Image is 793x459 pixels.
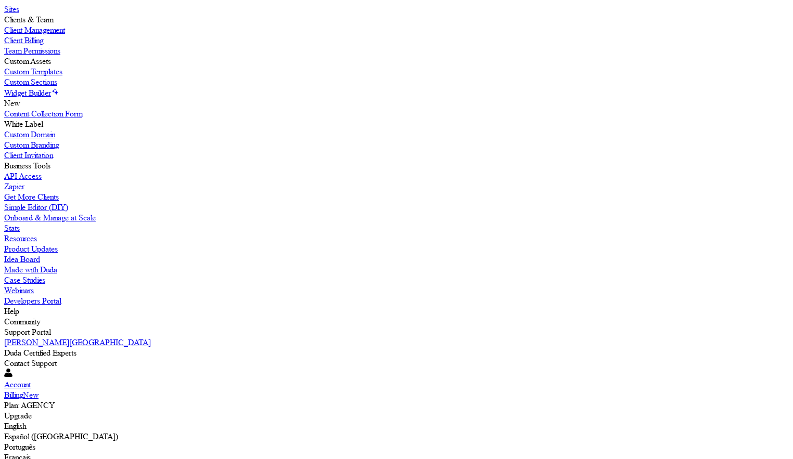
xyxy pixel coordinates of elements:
label: Support Portal [4,327,50,337]
div: Português [4,442,789,452]
label: White Label [4,119,43,129]
label: Zapier [4,181,24,191]
label: Custom Domain [4,129,55,139]
a: Resources [4,233,789,244]
label: Product Updates [4,244,58,254]
label: Custom Branding [4,140,59,150]
label: Plan: AGENCY [4,400,55,410]
div: Upgrade [4,411,789,421]
label: Content Collection Form [4,109,82,119]
label: Sites [4,4,19,14]
label: API Access [4,171,42,181]
label: Idea Board [4,254,40,264]
label: Resources [4,233,37,243]
label: Onboard & Manage at Scale [4,213,96,222]
label: Community [4,317,40,326]
label: Contact Support [4,358,57,368]
label: Developers Portal [4,296,61,306]
label: Webinars [4,285,34,295]
span: New [23,390,39,400]
label: Stats [4,223,20,233]
label: Clients & Team [4,15,53,24]
label: Custom Assets [4,56,51,66]
label: Account [4,379,31,389]
label: Made with Duda [4,265,57,274]
label: Help [4,306,19,316]
label: English [4,421,26,431]
a: BillingNew [4,390,39,400]
label: Client Invitation [4,150,53,160]
div: Español ([GEOGRAPHIC_DATA]) [4,431,789,442]
label: Case Studies [4,275,45,285]
label: Get More Clients [4,192,59,202]
label: Simple Editor (DIY) [4,202,68,212]
label: Custom Sections [4,77,57,87]
label: Business Tools [4,161,50,171]
a: Widget Builder [4,88,59,98]
label: Client Billing [4,35,43,45]
label: Client Management [4,25,65,35]
label: Duda Certified Experts [4,348,76,358]
label: Widget Builder [4,88,51,98]
label: [PERSON_NAME][GEOGRAPHIC_DATA] [4,337,151,347]
label: Team Permissions [4,46,60,56]
iframe: Duda-gen Chat Button Frame [739,405,793,459]
label: Custom Templates [4,67,62,76]
label: Billing [4,390,23,400]
div: New [4,98,789,109]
